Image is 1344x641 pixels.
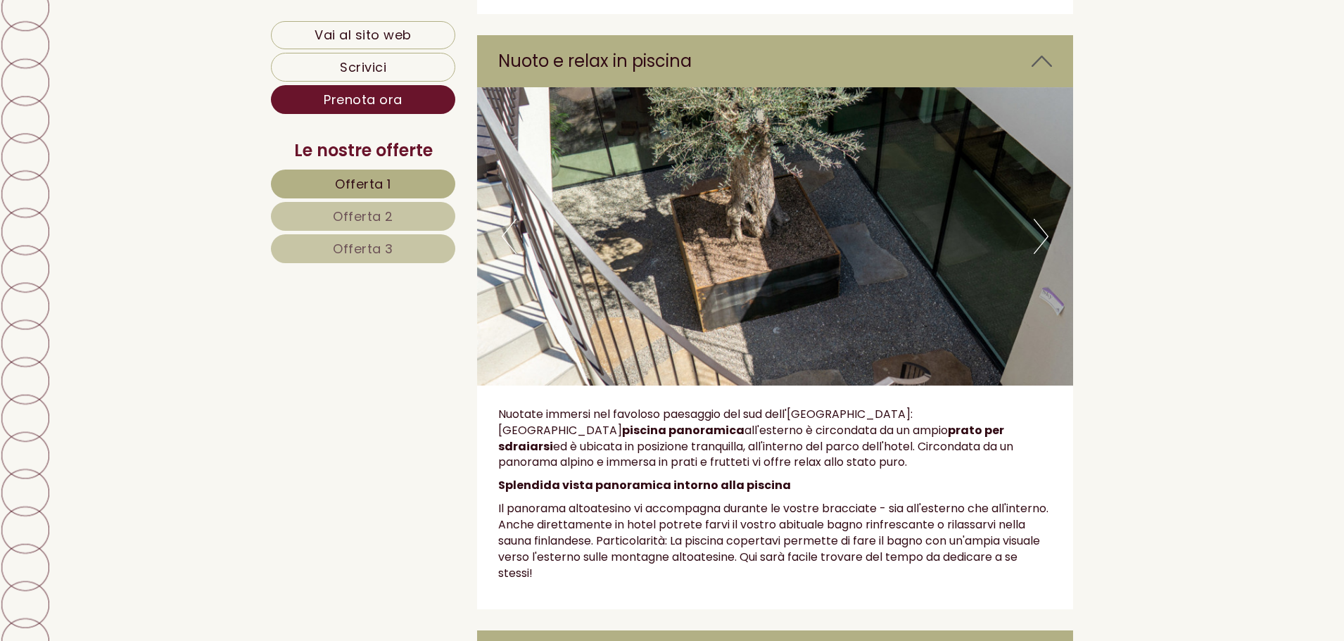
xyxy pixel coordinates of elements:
[1034,219,1048,254] button: Next
[333,208,393,225] span: Offerta 2
[481,367,555,395] button: Invia
[11,41,239,84] div: Buon giorno, come possiamo aiutarla?
[622,422,744,438] strong: piscina panoramica
[335,175,391,193] span: Offerta 1
[477,35,1074,87] div: Nuoto e relax in piscina
[498,501,1053,581] p: Il panorama altoatesino vi accompagna durante le vostre bracciate - sia all'esterno che all'inter...
[498,477,791,493] strong: Splendida vista panoramica intorno alla piscina
[502,219,516,254] button: Previous
[271,85,455,114] a: Prenota ora
[271,21,455,49] a: Vai al sito web
[271,53,455,82] a: Scrivici
[21,44,232,55] div: Hotel Tenz
[498,422,1004,455] strong: prato per sdraiarsi
[21,71,232,81] small: 10:20
[498,407,1053,471] p: Nuotate immersi nel favoloso paesaggio del sud dell'[GEOGRAPHIC_DATA]: [GEOGRAPHIC_DATA] all'este...
[333,240,393,258] span: Offerta 3
[271,139,455,163] div: Le nostre offerte
[246,11,310,34] div: venerdì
